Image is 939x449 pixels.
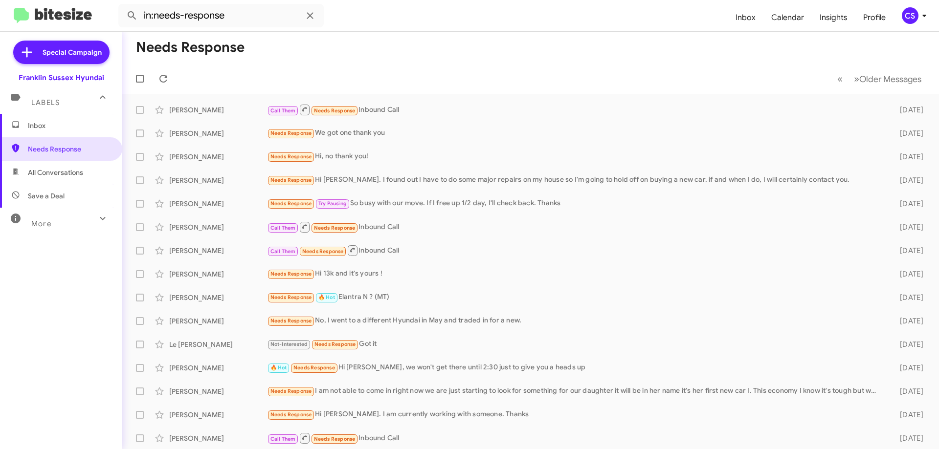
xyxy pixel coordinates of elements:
div: [PERSON_NAME] [169,175,267,185]
div: [PERSON_NAME] [169,316,267,326]
span: Needs Response [270,294,312,300]
div: Hi [PERSON_NAME], we won't get there until 2:30 just to give you a heads up [267,362,884,373]
div: [DATE] [884,152,931,162]
input: Search [118,4,324,27]
a: Insights [812,3,855,32]
div: [PERSON_NAME] [169,128,267,138]
span: Needs Response [270,271,312,277]
span: Needs Response [302,248,344,255]
div: [DATE] [884,269,931,279]
div: Franklin Sussex Hyundai [19,73,104,83]
div: [PERSON_NAME] [169,410,267,420]
div: Hi, no thank you! [267,151,884,162]
span: Inbox [28,121,111,130]
span: Needs Response [270,200,312,207]
div: [PERSON_NAME] [169,293,267,302]
a: Profile [855,3,894,32]
span: Needs Response [270,411,312,418]
div: [DATE] [884,386,931,396]
span: Not-Interested [270,341,308,347]
div: [DATE] [884,199,931,209]
span: Needs Response [293,364,335,371]
div: CS [902,7,918,24]
a: Special Campaign [13,41,110,64]
span: Save a Deal [28,191,65,201]
span: Needs Response [314,436,356,442]
div: Le [PERSON_NAME] [169,340,267,349]
span: More [31,219,51,228]
button: Next [848,69,927,89]
div: [DATE] [884,128,931,138]
h1: Needs Response [136,40,245,55]
span: Needs Response [314,341,356,347]
span: Needs Response [270,318,312,324]
div: Hi [PERSON_NAME]. I found out I have to do some major repairs on my house so I'm going to hold of... [267,174,884,186]
span: 🔥 Hot [270,364,287,371]
div: So busy with our move. If I free up 1/2 day, I'll check back. Thanks [267,198,884,209]
span: Needs Response [28,144,111,154]
div: Hi [PERSON_NAME]. I am currently working with someone. Thanks [267,409,884,420]
div: [DATE] [884,410,931,420]
span: » [854,73,859,85]
div: [DATE] [884,175,931,185]
div: I am not able to come in right now we are just starting to look for something for our daughter it... [267,385,884,397]
span: Call Them [270,225,296,231]
div: [DATE] [884,293,931,302]
div: [PERSON_NAME] [169,386,267,396]
div: [DATE] [884,222,931,232]
div: [PERSON_NAME] [169,246,267,256]
div: [DATE] [884,316,931,326]
div: [PERSON_NAME] [169,363,267,373]
div: Hi 13k and it's yours ! [267,268,884,279]
div: [DATE] [884,246,931,256]
div: [PERSON_NAME] [169,433,267,443]
span: « [837,73,843,85]
span: Call Them [270,436,296,442]
div: Got it [267,339,884,350]
div: [DATE] [884,340,931,349]
div: [DATE] [884,105,931,115]
span: Needs Response [314,225,356,231]
div: Inbound Call [267,244,884,257]
div: Inbound Call [267,221,884,233]
button: Previous [831,69,849,89]
span: Needs Response [270,153,312,160]
span: Call Them [270,248,296,255]
div: No, I went to a different Hyundai in May and traded in for a new. [267,315,884,326]
span: Needs Response [270,130,312,136]
span: Try Pausing [318,200,347,207]
span: Call Them [270,107,296,114]
div: Elantra N ? (MT) [267,292,884,303]
span: Labels [31,98,60,107]
span: All Conversations [28,168,83,177]
span: Needs Response [270,177,312,183]
div: [PERSON_NAME] [169,105,267,115]
div: We got one thank you [267,128,884,139]
div: Inbound Call [267,104,884,116]
div: [DATE] [884,363,931,373]
div: [DATE] [884,433,931,443]
div: Inbound Call [267,432,884,444]
a: Inbox [728,3,763,32]
button: CS [894,7,928,24]
span: Needs Response [314,107,356,114]
a: Calendar [763,3,812,32]
span: Needs Response [270,388,312,394]
span: 🔥 Hot [318,294,335,300]
div: [PERSON_NAME] [169,269,267,279]
nav: Page navigation example [832,69,927,89]
div: [PERSON_NAME] [169,152,267,162]
span: Older Messages [859,74,921,85]
span: Special Campaign [43,47,102,57]
div: [PERSON_NAME] [169,199,267,209]
div: [PERSON_NAME] [169,222,267,232]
